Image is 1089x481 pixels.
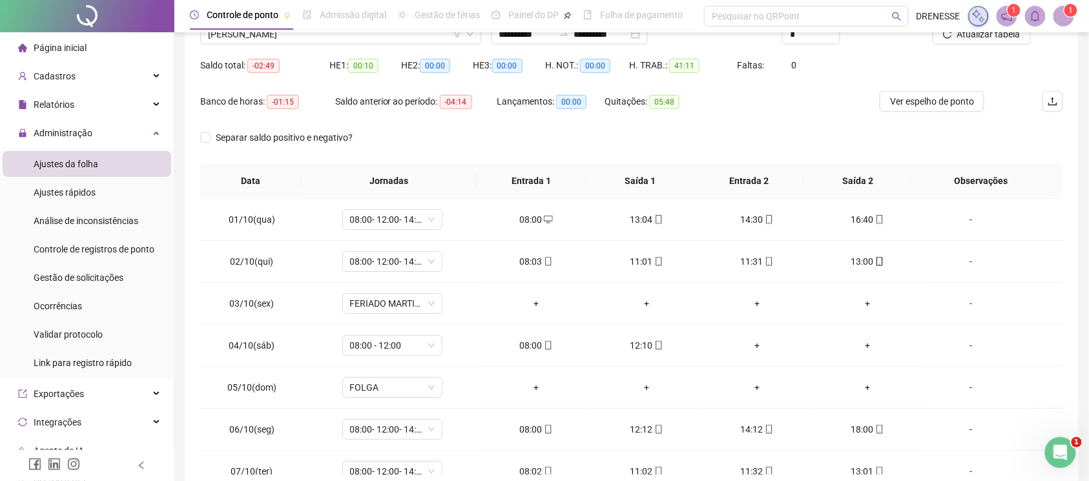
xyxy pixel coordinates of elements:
span: Integrações [34,417,81,427]
span: mobile [763,215,774,224]
span: left [137,461,146,470]
span: FERIADO MARTIRES DE CUNHAU E URUAÇU [350,294,435,313]
img: sparkle-icon.fc2bf0ac1784a2077858766a79e2daf3.svg [971,9,986,23]
div: 13:01 [823,464,913,478]
span: Ajustes da folha [34,159,98,169]
div: HE 3: [473,58,545,73]
div: H. NOT.: [545,58,629,73]
span: mobile [653,341,663,350]
div: - [933,338,1010,353]
div: + [602,296,692,311]
th: Entrada 1 [477,163,586,199]
div: 12:10 [602,338,692,353]
span: mobile [653,257,663,266]
span: 08:00 - 12:00 [350,336,435,355]
div: 16:40 [823,212,913,227]
span: 05:48 [649,95,679,109]
div: HE 2: [401,58,473,73]
span: Ver espelho de ponto [890,94,974,108]
span: bell [1030,10,1041,22]
span: 00:10 [348,59,379,73]
div: - [933,212,1010,227]
div: - [933,422,1010,436]
div: - [933,254,1010,269]
span: Controle de registros de ponto [34,244,154,254]
span: mobile [653,467,663,476]
span: file [18,100,27,109]
div: + [712,338,802,353]
th: Entrada 2 [694,163,804,199]
div: HE 1: [329,58,401,73]
span: 08:00- 12:00- 14:00- 18:00 [350,462,435,481]
span: swap-right [559,29,569,39]
span: Ocorrências [34,301,82,311]
div: 11:31 [712,254,802,269]
span: 08:00- 12:00- 14:00- 18:00 [350,420,435,439]
div: Banco de horas: [200,94,335,109]
div: Saldo total: [200,58,329,73]
button: Atualizar tabela [933,24,1031,45]
span: mobile [653,425,663,434]
span: mobile [543,467,553,476]
div: - [933,464,1010,478]
span: Folha de pagamento [600,10,683,20]
div: + [492,380,581,394]
span: 1 [1068,6,1073,15]
div: - [933,296,1010,311]
div: Lançamentos: [497,94,605,109]
div: 18:00 [823,422,913,436]
th: Saída 2 [804,163,913,199]
span: file-done [303,10,312,19]
span: filter [453,30,461,38]
span: Agente de IA [34,445,84,456]
div: - [933,380,1010,394]
div: 11:01 [602,254,692,269]
sup: Atualize o seu contato no menu Meus Dados [1064,4,1077,17]
span: 0 [792,60,797,70]
span: SARA EVELLY AZEVEDO DOS SANTOS [208,25,473,44]
span: mobile [543,257,553,266]
span: mobile [874,215,884,224]
span: Link para registro rápido [34,358,132,368]
span: 1 [1072,437,1082,447]
span: upload [1048,96,1058,107]
span: linkedin [48,458,61,471]
span: user-add [18,72,27,81]
span: 07/10(ter) [231,466,273,476]
span: mobile [543,341,553,350]
span: Faltas: [737,60,766,70]
span: mobile [653,215,663,224]
span: 1 [1011,6,1016,15]
span: Controle de ponto [207,10,278,20]
div: 14:30 [712,212,802,227]
span: pushpin [564,12,572,19]
span: Relatórios [34,99,74,110]
span: 00:00 [556,95,586,109]
span: down [466,30,474,38]
span: Observações [922,174,1040,188]
div: + [823,338,913,353]
span: mobile [543,425,553,434]
span: FOLGA [350,378,435,397]
span: mobile [763,257,774,266]
span: -02:49 [247,59,280,73]
span: Ajustes rápidos [34,187,96,198]
div: 08:00 [492,422,581,436]
span: 04/10(sáb) [229,340,275,351]
div: + [602,380,692,394]
span: sun [398,10,407,19]
span: -01:15 [267,95,299,109]
span: 06/10(seg) [229,424,275,435]
span: book [583,10,592,19]
div: Saldo anterior ao período: [335,94,497,109]
span: facebook [28,458,41,471]
span: DRENESSE [917,9,960,23]
div: 13:04 [602,212,692,227]
div: 14:12 [712,422,802,436]
div: + [712,380,802,394]
div: 11:02 [602,464,692,478]
span: 41:11 [669,59,700,73]
span: Gestão de solicitações [34,272,123,283]
span: instagram [67,458,80,471]
span: mobile [763,467,774,476]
